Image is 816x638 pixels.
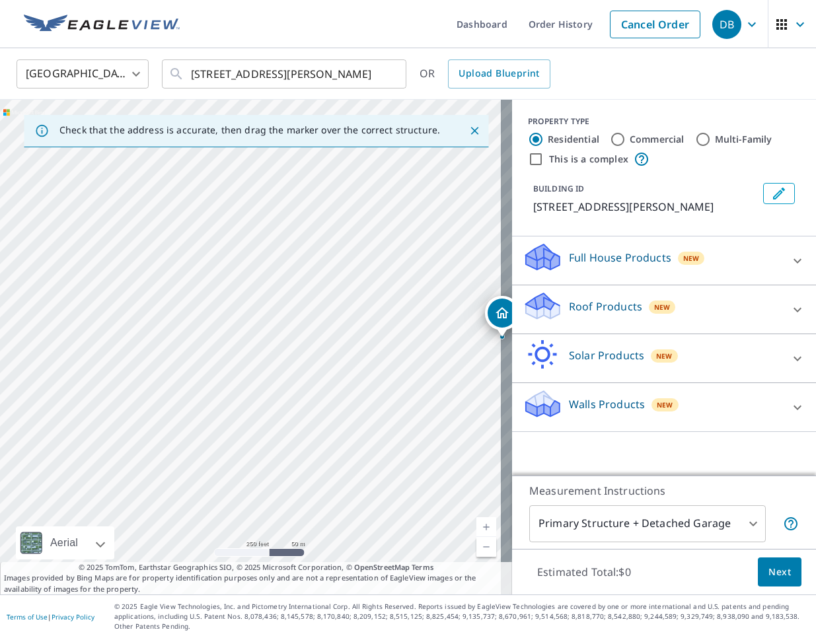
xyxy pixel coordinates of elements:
[412,562,433,572] a: Terms
[657,400,673,410] span: New
[533,183,584,194] p: BUILDING ID
[523,242,805,279] div: Full House ProductsNew
[630,133,685,146] label: Commercial
[783,516,799,532] span: Your report will include the primary structure and a detached garage if one exists.
[527,557,642,586] p: Estimated Total: $0
[24,15,180,34] img: EV Logo
[569,250,671,266] p: Full House Products
[763,183,795,204] button: Edit building 1
[548,133,599,146] label: Residential
[610,11,700,38] a: Cancel Order
[354,562,410,572] a: OpenStreetMap
[46,526,82,559] div: Aerial
[569,396,645,412] p: Walls Products
[523,339,805,377] div: Solar ProductsNew
[569,347,644,363] p: Solar Products
[17,55,149,92] div: [GEOGRAPHIC_DATA]
[656,351,673,361] span: New
[523,388,805,426] div: Walls ProductsNew
[712,10,741,39] div: DB
[485,296,519,337] div: Dropped pin, building 1, Residential property, 6026 Clayton Huskey Rd Hillsboro, MO 63050
[683,253,700,264] span: New
[523,291,805,328] div: Roof ProductsNew
[654,302,671,312] span: New
[533,199,758,215] p: [STREET_ADDRESS][PERSON_NAME]
[114,602,809,631] p: © 2025 Eagle View Technologies, Inc. and Pictometry International Corp. All Rights Reserved. Repo...
[16,526,114,559] div: Aerial
[459,65,539,82] span: Upload Blueprint
[59,124,440,136] p: Check that the address is accurate, then drag the marker over the correct structure.
[476,537,496,557] a: Current Level 17, Zoom Out
[768,564,791,581] span: Next
[420,59,550,89] div: OR
[529,505,766,542] div: Primary Structure + Detached Garage
[715,133,772,146] label: Multi-Family
[7,612,48,621] a: Terms of Use
[476,517,496,537] a: Current Level 17, Zoom In
[191,55,379,92] input: Search by address or latitude-longitude
[549,153,628,166] label: This is a complex
[7,613,94,621] p: |
[528,116,800,127] div: PROPERTY TYPE
[758,557,801,587] button: Next
[52,612,94,621] a: Privacy Policy
[529,483,799,499] p: Measurement Instructions
[569,299,642,314] p: Roof Products
[79,562,433,573] span: © 2025 TomTom, Earthstar Geographics SIO, © 2025 Microsoft Corporation, ©
[466,122,483,139] button: Close
[448,59,550,89] a: Upload Blueprint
